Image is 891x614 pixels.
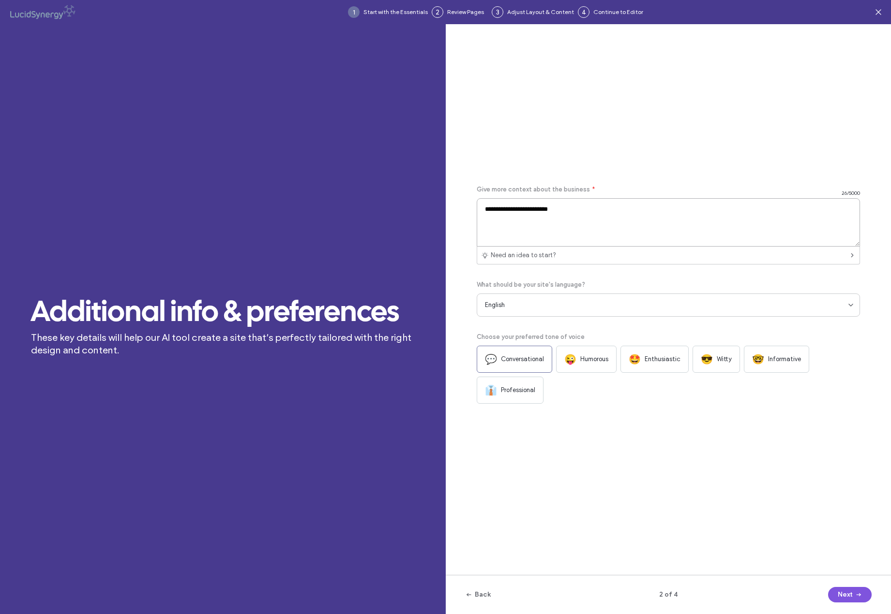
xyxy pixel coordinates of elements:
span: Adjust Layout & Content [507,8,574,16]
div: 2 [432,6,443,18]
span: What should be your site's language? [477,280,585,290]
span: 2 of 4 [607,590,729,599]
span: Choose your preferred tone of voice [477,332,585,342]
span: Enthusiastic [645,354,680,364]
span: Need an idea to start? [491,250,556,260]
button: Back [465,587,491,602]
span: These key details will help our AI tool create a site that’s perfectly tailored with the right de... [31,331,415,356]
span: 😎 [701,353,713,365]
span: 😜 [564,353,576,365]
span: Conversational [501,354,544,364]
span: 26 / 5000 [842,190,860,197]
button: Next [828,587,872,602]
span: Professional [501,385,535,395]
span: Start with the Essentials [363,8,428,16]
div: 1 [348,6,360,18]
span: Witty [717,354,732,364]
span: Additional info & preferences [31,294,415,327]
span: English [485,300,505,310]
span: 🤩 [629,353,641,365]
span: Give more context about the business [477,185,590,194]
span: Informative [768,354,801,364]
span: Review Pages [447,8,488,16]
span: 🤓 [752,353,764,365]
div: 4 [578,6,589,18]
div: 3 [492,6,503,18]
span: Help [22,7,42,15]
span: Humorous [580,354,608,364]
span: Continue to Editor [593,8,643,16]
span: 👔 [485,384,497,396]
span: 💬 [485,353,497,365]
